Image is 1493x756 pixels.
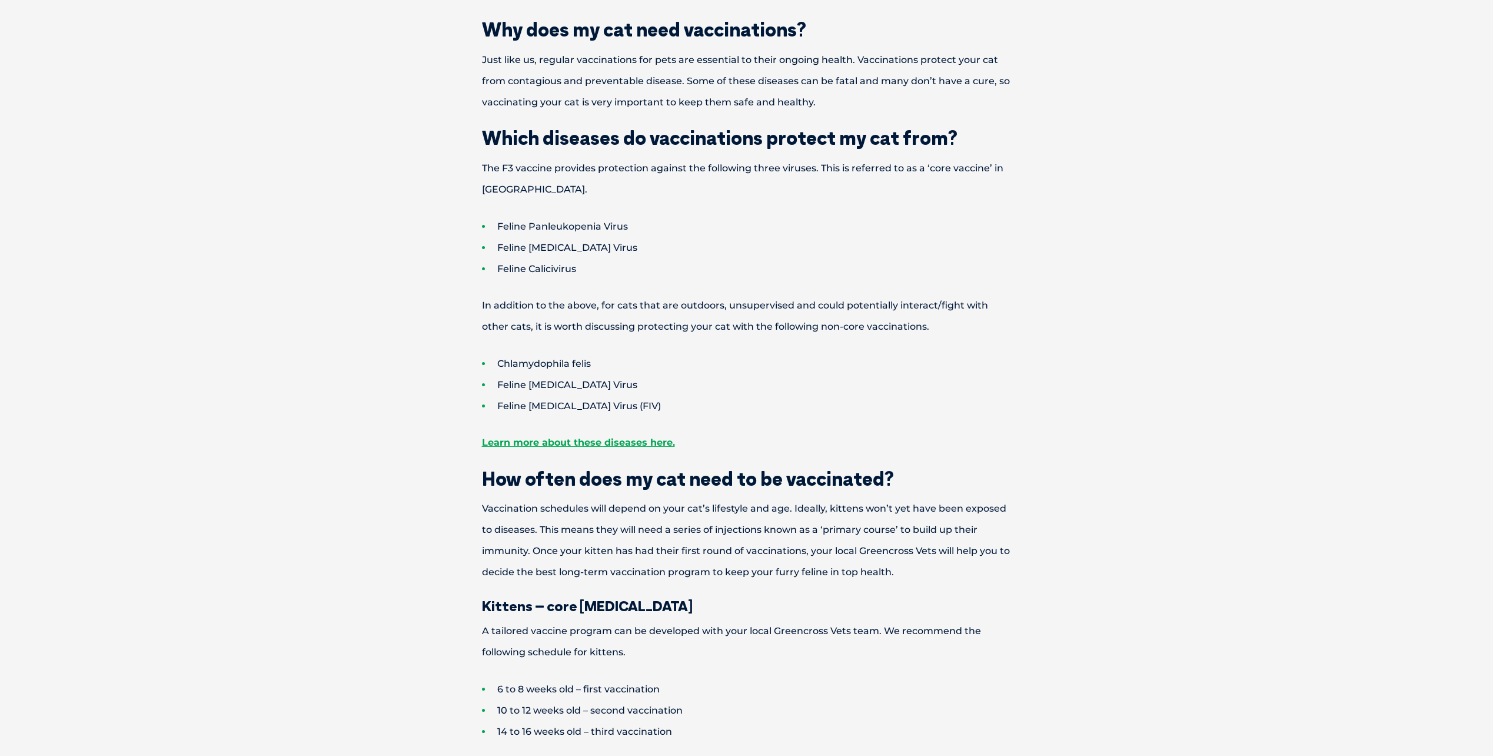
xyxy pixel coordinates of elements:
h2: How often does my cat need to be vaccinated? [441,469,1053,488]
li: Feline Panleukopenia Virus [482,216,1053,237]
li: 10 to 12 weeks old – second vaccination [482,700,1053,721]
li: Chlamydophila felis [482,353,1053,374]
p: In addition to the above, for cats that are outdoors, unsupervised and could potentially interact... [441,295,1053,337]
p: The F3 vaccine provides protection against the following three viruses. This is referred to as a ... [441,158,1053,200]
h2: Which diseases do vaccinations protect my cat from? [441,128,1053,147]
li: 6 to 8 weeks old – first vaccination [482,679,1053,700]
li: 14 to 16 weeks old – third vaccination [482,721,1053,742]
a: Learn more about these diseases here. [482,437,675,448]
li: Feline [MEDICAL_DATA] Virus (FIV) [482,396,1053,417]
p: A tailored vaccine program can be developed with your local Greencross Vets team. We recommend th... [441,621,1053,663]
li: Feline [MEDICAL_DATA] Virus [482,237,1053,258]
h2: Why does my cat need vaccinations? [441,20,1053,39]
h3: Kittens – core [MEDICAL_DATA] [441,599,1053,613]
p: Just like us, regular vaccinations for pets are essential to their ongoing health. Vaccinations p... [441,49,1053,113]
li: Feline Calicivirus [482,258,1053,280]
p: Vaccination schedules will depend on your cat’s lifestyle and age. Ideally, kittens won’t yet hav... [441,498,1053,583]
li: Feline [MEDICAL_DATA] Virus [482,374,1053,396]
